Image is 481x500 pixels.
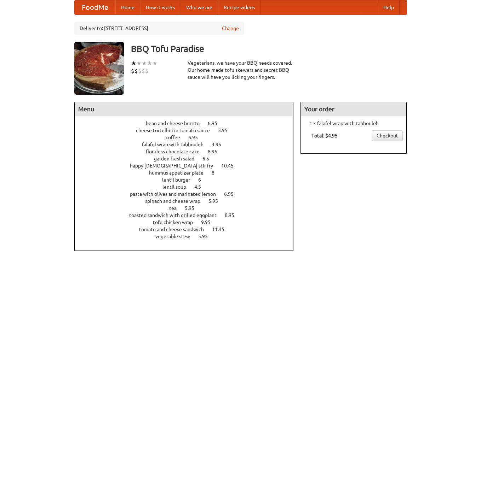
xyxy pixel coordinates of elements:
[131,67,134,75] li: $
[140,0,181,14] a: How it works
[372,130,403,141] a: Checkout
[134,67,138,75] li: $
[131,42,407,56] h3: BBQ Tofu Paradise
[169,205,184,211] span: tea
[136,59,142,67] li: ★
[146,149,230,154] a: flourless chocolate cake 8.95
[185,205,201,211] span: 5.95
[131,59,136,67] li: ★
[149,170,211,176] span: hummus appetizer plate
[130,191,223,197] span: pasta with olives and marinated lemon
[198,234,215,239] span: 5.95
[136,128,217,133] span: cheese tortellini in tomato sauce
[145,198,207,204] span: spinach and cheese wrap
[155,234,197,239] span: vegetable stew
[188,59,294,81] div: Vegetarians, we have your BBQ needs covered. Our home-made tofu skewers and secret BBQ sauce will...
[194,184,208,190] span: 4.5
[153,219,224,225] a: tofu chicken wrap 9.95
[304,120,403,127] li: 1 × falafel wrap with tabbouleh
[378,0,400,14] a: Help
[74,42,124,95] img: angular.jpg
[188,135,205,140] span: 6.95
[146,120,230,126] a: bean and cheese burrito 6.95
[201,219,218,225] span: 9.95
[155,234,221,239] a: vegetable stew 5.95
[139,227,237,232] a: tomato and cheese sandwich 11.45
[75,102,293,116] h4: Menu
[149,170,228,176] a: hummus appetizer plate 8
[130,163,247,169] a: happy [DEMOGRAPHIC_DATA] stir fry 10.45
[145,198,231,204] a: spinach and cheese wrap 5.95
[142,142,234,147] a: falafel wrap with tabbouleh 4.95
[221,163,241,169] span: 10.45
[198,177,208,183] span: 6
[129,212,224,218] span: toasted sandwich with grilled eggplant
[225,212,241,218] span: 8.95
[142,67,145,75] li: $
[301,102,406,116] h4: Your order
[74,22,244,35] div: Deliver to: [STREET_ADDRESS]
[146,120,207,126] span: bean and cheese burrito
[129,212,247,218] a: toasted sandwich with grilled eggplant 8.95
[154,156,222,161] a: garden fresh salad 6.5
[166,135,211,140] a: coffee 6.95
[218,0,260,14] a: Recipe videos
[146,149,207,154] span: flourless chocolate cake
[181,0,218,14] a: Who we are
[136,128,241,133] a: cheese tortellini in tomato sauce 3.95
[202,156,216,161] span: 6.5
[130,191,247,197] a: pasta with olives and marinated lemon 6.95
[138,67,142,75] li: $
[152,59,158,67] li: ★
[311,133,338,139] b: Total: $4.95
[212,142,228,147] span: 4.95
[208,120,224,126] span: 6.95
[75,0,115,14] a: FoodMe
[145,67,149,75] li: $
[208,149,224,154] span: 8.95
[162,177,214,183] a: lentil burger 6
[212,227,231,232] span: 11.45
[166,135,187,140] span: coffee
[218,128,235,133] span: 3.95
[153,219,200,225] span: tofu chicken wrap
[139,227,211,232] span: tomato and cheese sandwich
[130,163,220,169] span: happy [DEMOGRAPHIC_DATA] stir fry
[162,184,214,190] a: lentil soup 4.5
[147,59,152,67] li: ★
[169,205,207,211] a: tea 5.95
[154,156,201,161] span: garden fresh salad
[208,198,225,204] span: 5.95
[162,184,193,190] span: lentil soup
[162,177,197,183] span: lentil burger
[222,25,239,32] a: Change
[142,142,211,147] span: falafel wrap with tabbouleh
[115,0,140,14] a: Home
[224,191,241,197] span: 6.95
[212,170,222,176] span: 8
[142,59,147,67] li: ★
